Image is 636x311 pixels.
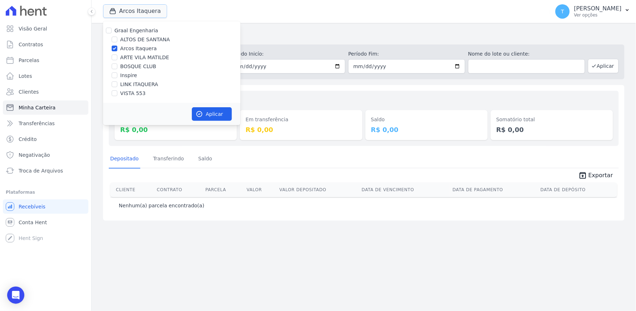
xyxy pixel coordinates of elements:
span: Recebíveis [19,203,45,210]
button: Arcos Itaquera [103,4,167,18]
a: Transferindo [152,150,186,169]
span: Crédito [19,136,37,143]
label: Nome do lote ou cliente: [468,50,585,58]
span: Visão Geral [19,25,47,32]
div: Plataformas [6,188,86,197]
div: Open Intercom Messenger [7,287,24,304]
th: Data de Pagamento [450,183,538,197]
dd: R$ 0,00 [371,125,482,135]
dd: R$ 0,00 [496,125,607,135]
dt: Saldo [371,116,482,123]
a: Contratos [3,37,88,52]
button: T [PERSON_NAME] Ver opções [550,1,636,22]
span: Clientes [19,88,39,95]
span: T [561,9,564,14]
th: Contrato [154,183,203,197]
label: VISTA 553 [120,90,146,97]
a: Saldo [197,150,214,169]
label: Período Inicío: [229,50,346,58]
th: Data de Depósito [538,183,617,197]
label: Graal Engenharia [115,28,158,33]
a: Lotes [3,69,88,83]
h2: Minha Carteira [103,29,625,42]
a: Parcelas [3,53,88,67]
p: [PERSON_NAME] [574,5,622,12]
a: Negativação [3,148,88,162]
i: unarchive [578,171,587,180]
button: Aplicar [192,107,232,121]
p: Ver opções [574,12,622,18]
th: Parcela [203,183,244,197]
a: Crédito [3,132,88,146]
label: LINK ITAQUERA [120,81,158,88]
label: ALTOS DE SANTANA [120,36,170,43]
label: ARTE VILA MATILDE [120,54,169,61]
span: Troca de Arquivos [19,167,63,174]
span: Negativação [19,151,50,159]
th: Valor Depositado [277,183,359,197]
a: Conta Hent [3,215,88,230]
th: Cliente [110,183,154,197]
span: Transferências [19,120,55,127]
a: Troca de Arquivos [3,164,88,178]
p: Nenhum(a) parcela encontrado(a) [119,202,204,209]
a: unarchive Exportar [573,171,619,181]
a: Visão Geral [3,22,88,36]
label: Arcos Itaquera [120,45,157,52]
a: Clientes [3,85,88,99]
span: Conta Hent [19,219,47,226]
label: Período Fim: [348,50,465,58]
a: Depositado [109,150,140,169]
label: BOSQUE CLUB [120,63,156,70]
dt: Em transferência [246,116,356,123]
a: Minha Carteira [3,100,88,115]
label: Inspire [120,72,137,79]
a: Recebíveis [3,199,88,214]
a: Transferências [3,116,88,131]
span: Lotes [19,72,32,80]
span: Parcelas [19,57,39,64]
span: Contratos [19,41,43,48]
dd: R$ 0,00 [120,125,231,135]
dt: Somatório total [496,116,607,123]
button: Aplicar [588,59,619,73]
th: Data de Vencimento [359,183,450,197]
span: Minha Carteira [19,104,55,111]
dd: R$ 0,00 [246,125,356,135]
th: Valor [244,183,277,197]
span: Exportar [588,171,613,180]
